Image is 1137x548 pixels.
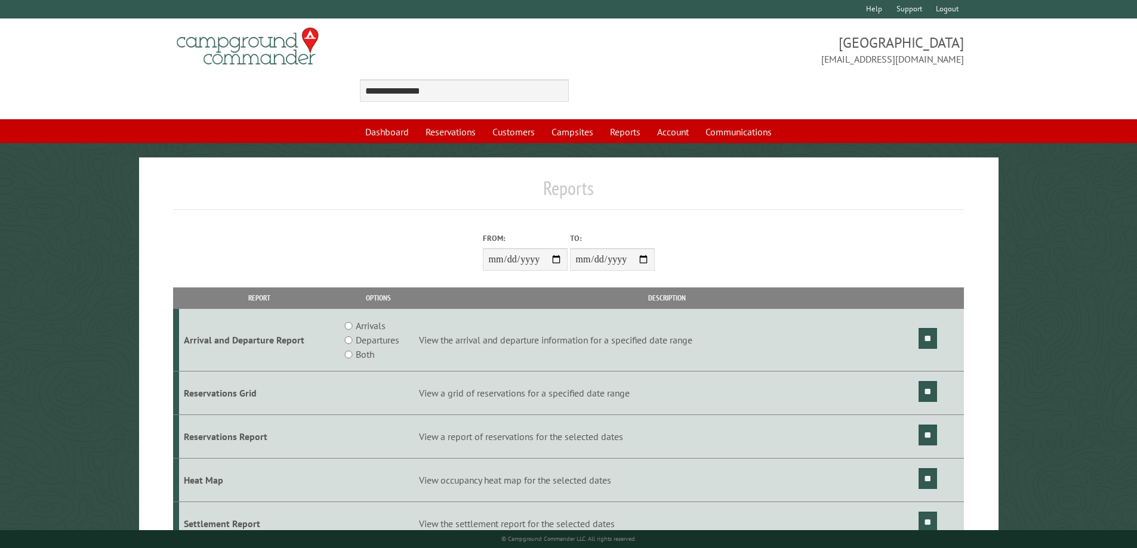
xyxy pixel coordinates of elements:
[356,333,399,347] label: Departures
[179,309,340,371] td: Arrival and Departure Report
[173,177,965,209] h1: Reports
[603,120,648,143] a: Reports
[417,458,917,501] td: View occupancy heat map for the selected dates
[179,415,340,459] td: Reservations Report
[544,120,600,143] a: Campsites
[417,415,917,459] td: View a report of reservations for the selected dates
[650,120,696,143] a: Account
[179,371,340,415] td: Reservations Grid
[356,318,386,333] label: Arrivals
[483,233,568,244] label: From:
[179,287,340,308] th: Report
[698,120,779,143] a: Communications
[570,233,655,244] label: To:
[179,458,340,501] td: Heat Map
[417,501,917,545] td: View the settlement report for the selected dates
[501,535,636,543] small: © Campground Commander LLC. All rights reserved.
[418,120,483,143] a: Reservations
[356,347,374,361] label: Both
[339,287,417,308] th: Options
[179,501,340,545] td: Settlement Report
[485,120,542,143] a: Customers
[417,371,917,415] td: View a grid of reservations for a specified date range
[569,33,965,66] span: [GEOGRAPHIC_DATA] [EMAIL_ADDRESS][DOMAIN_NAME]
[173,23,322,70] img: Campground Commander
[417,309,917,371] td: View the arrival and departure information for a specified date range
[358,120,416,143] a: Dashboard
[417,287,917,308] th: Description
